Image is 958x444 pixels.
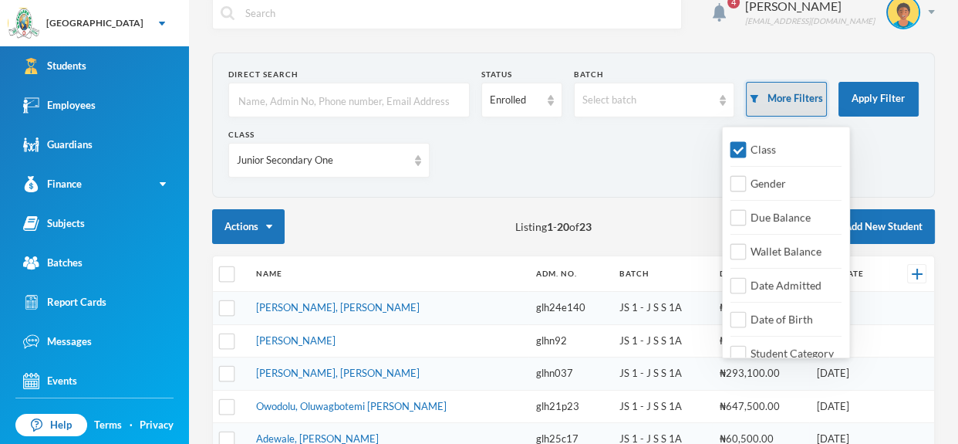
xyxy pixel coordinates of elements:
div: Status [481,69,562,80]
a: Help [15,414,87,437]
button: Add New Student [814,209,935,244]
button: Actions [212,209,285,244]
div: · [130,418,133,433]
th: Due Fees [712,256,809,292]
img: search [221,6,234,20]
div: Guardians [23,137,93,153]
a: [PERSON_NAME], [PERSON_NAME] [256,301,420,314]
td: ₦298,600.00 [712,292,809,325]
div: [EMAIL_ADDRESS][DOMAIN_NAME] [745,15,875,27]
span: Date Admitted [744,279,828,292]
button: Apply Filter [838,82,919,117]
div: Finance [23,176,82,192]
td: JS 1 - J S S 1A [612,324,712,358]
div: Enrolled [490,93,539,108]
div: Events [23,373,77,389]
img: logo [8,8,39,39]
a: Terms [94,418,122,433]
div: Batches [23,255,83,271]
span: Class [744,143,782,156]
span: Student Category [744,347,840,360]
div: Messages [23,334,92,350]
td: ₦297,500.00 [712,324,809,358]
td: ₦647,500.00 [712,390,809,423]
b: 20 [557,220,569,233]
span: Listing - of [515,219,592,235]
td: ₦293,100.00 [712,358,809,391]
div: Batch [574,69,735,80]
th: Name [248,256,528,292]
a: [PERSON_NAME], [PERSON_NAME] [256,367,420,379]
b: 23 [579,220,592,233]
div: Junior Secondary One [237,153,407,168]
td: JS 1 - J S S 1A [612,292,712,325]
td: glhn92 [528,324,612,358]
span: Gender [744,177,792,190]
td: JS 1 - J S S 1A [612,390,712,423]
span: Wallet Balance [744,245,828,258]
th: Adm. No. [528,256,612,292]
td: glh24e140 [528,292,612,325]
img: + [912,269,923,280]
td: [DATE] [809,358,889,391]
div: Report Cards [23,294,106,310]
div: Select batch [582,93,713,108]
div: Students [23,58,86,74]
input: Name, Admin No, Phone number, Email Address [237,83,461,118]
div: Subjects [23,215,85,232]
div: Direct Search [228,69,470,80]
a: Privacy [140,418,174,433]
div: Class [228,129,430,141]
button: More Filters [746,82,826,117]
span: Due Balance [744,211,817,224]
td: glhn037 [528,358,612,391]
div: Employees [23,97,96,114]
th: Batch [612,256,712,292]
div: [GEOGRAPHIC_DATA] [46,16,143,30]
td: JS 1 - J S S 1A [612,358,712,391]
td: [DATE] [809,390,889,423]
a: [PERSON_NAME] [256,334,336,347]
b: 1 [547,220,553,233]
a: Owodolu, Oluwagbotemi [PERSON_NAME] [256,400,447,412]
td: glh21p23 [528,390,612,423]
span: Date of Birth [744,313,819,326]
